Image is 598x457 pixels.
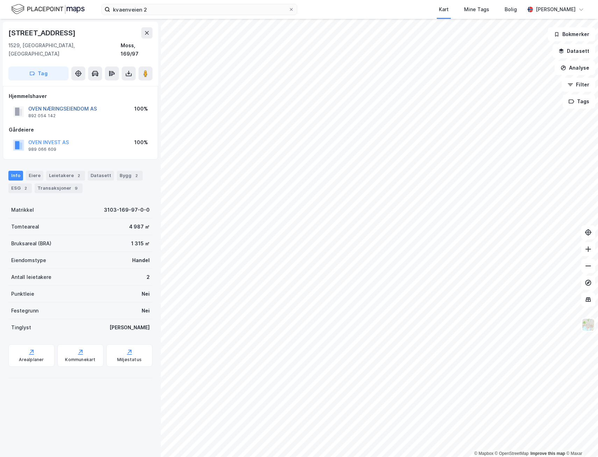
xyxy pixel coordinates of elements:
button: Datasett [553,44,595,58]
div: [STREET_ADDRESS] [8,27,77,38]
div: Arealplaner [19,357,44,363]
div: Kart [439,5,449,14]
div: 1 315 ㎡ [131,239,150,248]
div: Gårdeiere [9,126,152,134]
button: Analyse [555,61,595,75]
div: Tomteareal [11,223,39,231]
div: Punktleie [11,290,34,298]
div: Matrikkel [11,206,34,214]
div: Hjemmelshaver [9,92,152,100]
div: 100% [134,105,148,113]
div: [PERSON_NAME] [109,323,150,332]
a: Improve this map [531,451,565,456]
div: Bolig [505,5,517,14]
div: Bygg [117,171,143,181]
div: Eiendomstype [11,256,46,265]
button: Bokmerker [548,27,595,41]
iframe: Chat Widget [563,423,598,457]
div: Kommunekart [65,357,95,363]
div: 9 [73,185,80,192]
div: 2 [147,273,150,281]
div: 4 987 ㎡ [129,223,150,231]
div: 1529, [GEOGRAPHIC_DATA], [GEOGRAPHIC_DATA] [8,41,121,58]
button: Filter [562,78,595,92]
div: Leietakere [46,171,85,181]
div: ESG [8,183,32,193]
div: Nei [142,307,150,315]
div: Eiere [26,171,43,181]
div: Festegrunn [11,307,38,315]
div: 100% [134,138,148,147]
div: Transaksjoner [35,183,83,193]
img: Z [582,318,595,331]
div: 2 [22,185,29,192]
div: Tinglyst [11,323,31,332]
div: Moss, 169/97 [121,41,152,58]
a: Mapbox [474,451,493,456]
button: Tag [8,66,69,80]
div: 989 066 609 [28,147,56,152]
div: Antall leietakere [11,273,51,281]
input: Søk på adresse, matrikkel, gårdeiere, leietakere eller personer [110,4,289,15]
div: Info [8,171,23,181]
div: Datasett [88,171,114,181]
button: Tags [563,94,595,108]
div: Bruksareal (BRA) [11,239,51,248]
div: 2 [133,172,140,179]
div: 2 [75,172,82,179]
div: Miljøstatus [117,357,142,363]
div: 892 054 142 [28,113,56,119]
div: Handel [132,256,150,265]
div: 3103-169-97-0-0 [104,206,150,214]
img: logo.f888ab2527a4732fd821a326f86c7f29.svg [11,3,85,15]
a: OpenStreetMap [495,451,529,456]
div: Mine Tags [464,5,489,14]
div: [PERSON_NAME] [536,5,576,14]
div: Nei [142,290,150,298]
